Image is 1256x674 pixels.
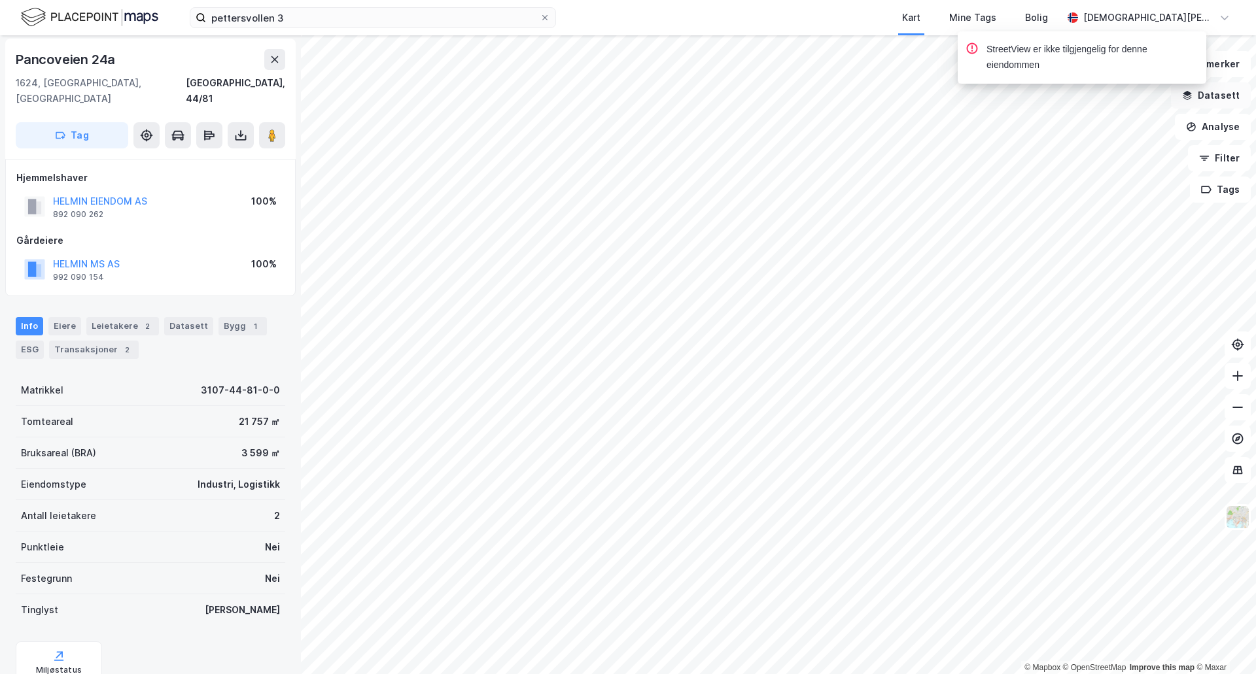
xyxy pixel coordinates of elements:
[49,341,139,359] div: Transaksjoner
[902,10,920,25] div: Kart
[241,445,280,461] div: 3 599 ㎡
[206,8,540,27] input: Søk på adresse, matrikkel, gårdeiere, leietakere eller personer
[1191,611,1256,674] iframe: Chat Widget
[48,317,81,335] div: Eiere
[186,75,285,107] div: [GEOGRAPHIC_DATA], 44/81
[164,317,213,335] div: Datasett
[21,414,73,430] div: Tomteareal
[21,445,96,461] div: Bruksareal (BRA)
[1190,177,1251,203] button: Tags
[1083,10,1214,25] div: [DEMOGRAPHIC_DATA][PERSON_NAME]
[218,317,267,335] div: Bygg
[1025,10,1048,25] div: Bolig
[16,317,43,335] div: Info
[1063,663,1126,672] a: OpenStreetMap
[249,320,262,333] div: 1
[265,539,280,555] div: Nei
[251,256,277,272] div: 100%
[1188,145,1251,171] button: Filter
[1191,611,1256,674] div: Kontrollprogram for chat
[120,343,133,356] div: 2
[21,571,72,586] div: Festegrunn
[21,382,63,398] div: Matrikkel
[21,508,96,524] div: Antall leietakere
[1175,114,1251,140] button: Analyse
[16,122,128,148] button: Tag
[251,194,277,209] div: 100%
[239,414,280,430] div: 21 757 ㎡
[86,317,159,335] div: Leietakere
[1024,663,1060,672] a: Mapbox
[205,602,280,618] div: [PERSON_NAME]
[16,170,285,186] div: Hjemmelshaver
[21,6,158,29] img: logo.f888ab2527a4732fd821a326f86c7f29.svg
[16,233,285,248] div: Gårdeiere
[1171,82,1251,109] button: Datasett
[986,42,1196,73] div: StreetView er ikke tilgjengelig for denne eiendommen
[1225,505,1250,530] img: Z
[53,209,103,220] div: 892 090 262
[16,75,186,107] div: 1624, [GEOGRAPHIC_DATA], [GEOGRAPHIC_DATA]
[201,382,280,398] div: 3107-44-81-0-0
[141,320,154,333] div: 2
[21,539,64,555] div: Punktleie
[198,477,280,492] div: Industri, Logistikk
[16,49,118,70] div: Pancoveien 24a
[16,341,44,359] div: ESG
[949,10,996,25] div: Mine Tags
[274,508,280,524] div: 2
[265,571,280,586] div: Nei
[1130,663,1195,672] a: Improve this map
[21,602,58,618] div: Tinglyst
[53,272,104,282] div: 992 090 154
[21,477,86,492] div: Eiendomstype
